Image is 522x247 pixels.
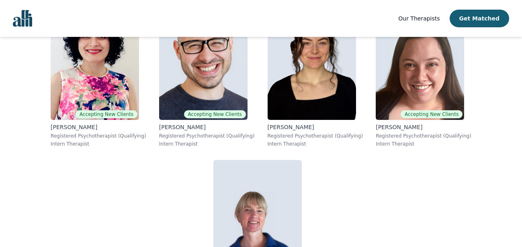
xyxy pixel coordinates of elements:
[268,4,356,120] img: Chloe_Ives
[401,110,463,118] span: Accepting New Clients
[376,4,464,120] img: Jennifer_Weber
[398,15,440,22] span: Our Therapists
[51,123,146,131] p: [PERSON_NAME]
[376,141,471,147] p: Intern Therapist
[376,133,471,139] p: Registered Psychotherapist (Qualifying)
[159,123,255,131] p: [PERSON_NAME]
[268,133,363,139] p: Registered Psychotherapist (Qualifying)
[51,4,139,120] img: Ghazaleh_Bozorg
[13,10,32,27] img: alli logo
[159,141,255,147] p: Intern Therapist
[159,133,255,139] p: Registered Psychotherapist (Qualifying)
[398,14,440,23] a: Our Therapists
[159,4,248,120] img: Mendy_Bisk
[76,110,137,118] span: Accepting New Clients
[376,123,471,131] p: [PERSON_NAME]
[268,141,363,147] p: Intern Therapist
[184,110,246,118] span: Accepting New Clients
[450,10,509,27] button: Get Matched
[268,123,363,131] p: [PERSON_NAME]
[51,133,146,139] p: Registered Psychotherapist (Qualifying)
[51,141,146,147] p: Intern Therapist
